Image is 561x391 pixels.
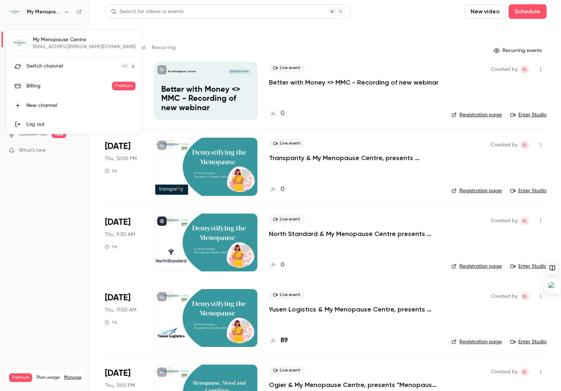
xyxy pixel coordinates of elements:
[26,102,136,109] div: New channel
[112,82,136,90] span: Premium
[26,82,112,90] div: Billing
[121,63,128,70] span: 40
[26,121,136,128] div: Log out
[26,63,63,70] span: Switch channel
